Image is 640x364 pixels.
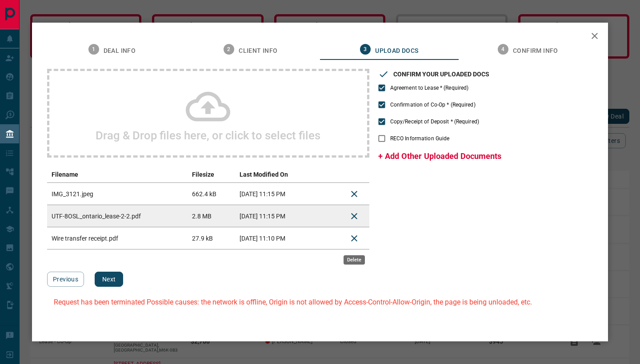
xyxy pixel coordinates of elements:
[344,255,365,265] div: Delete
[188,205,235,227] td: 2.8 MB
[95,272,123,287] button: Next
[513,47,558,55] span: Confirm Info
[188,166,235,183] th: Filesize
[47,69,369,158] div: Drag & Drop files here, or click to select files
[390,84,469,92] span: Agreement to Lease * (Required)
[47,183,188,205] td: IMG_3121.jpeg
[235,205,317,227] td: [DATE] 11:15 PM
[393,71,489,78] h3: CONFIRM YOUR UPLOADED DOCS
[235,183,317,205] td: [DATE] 11:15 PM
[235,227,317,249] td: [DATE] 11:10 PM
[364,46,367,52] text: 3
[47,166,188,183] th: Filename
[390,135,449,142] span: RECO Information Guide
[104,47,136,55] span: Deal Info
[344,206,365,227] button: Delete
[344,183,365,205] button: Delete
[228,46,231,52] text: 2
[378,151,501,161] span: + Add Other Uploaded Documents
[317,166,339,183] th: download action column
[47,227,188,249] td: Wire transfer receipt.pdf
[96,129,320,142] h2: Drag & Drop files here, or click to select files
[47,272,84,287] button: Previous
[235,166,317,183] th: Last Modified On
[54,298,532,306] p: Request has been terminated Possible causes: the network is offline, Origin is not allowed by Acc...
[188,227,235,249] td: 27.9 kB
[344,228,365,249] button: Delete
[339,166,369,183] th: delete file action column
[501,46,504,52] text: 4
[375,47,418,55] span: Upload Docs
[239,47,277,55] span: Client Info
[92,46,95,52] text: 1
[390,118,479,126] span: Copy/Receipt of Deposit * (Required)
[47,205,188,227] td: UTF-8OSL_ontario_lease-2-2.pdf
[390,101,476,109] span: Confirmation of Co-Op * (Required)
[188,183,235,205] td: 662.4 kB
